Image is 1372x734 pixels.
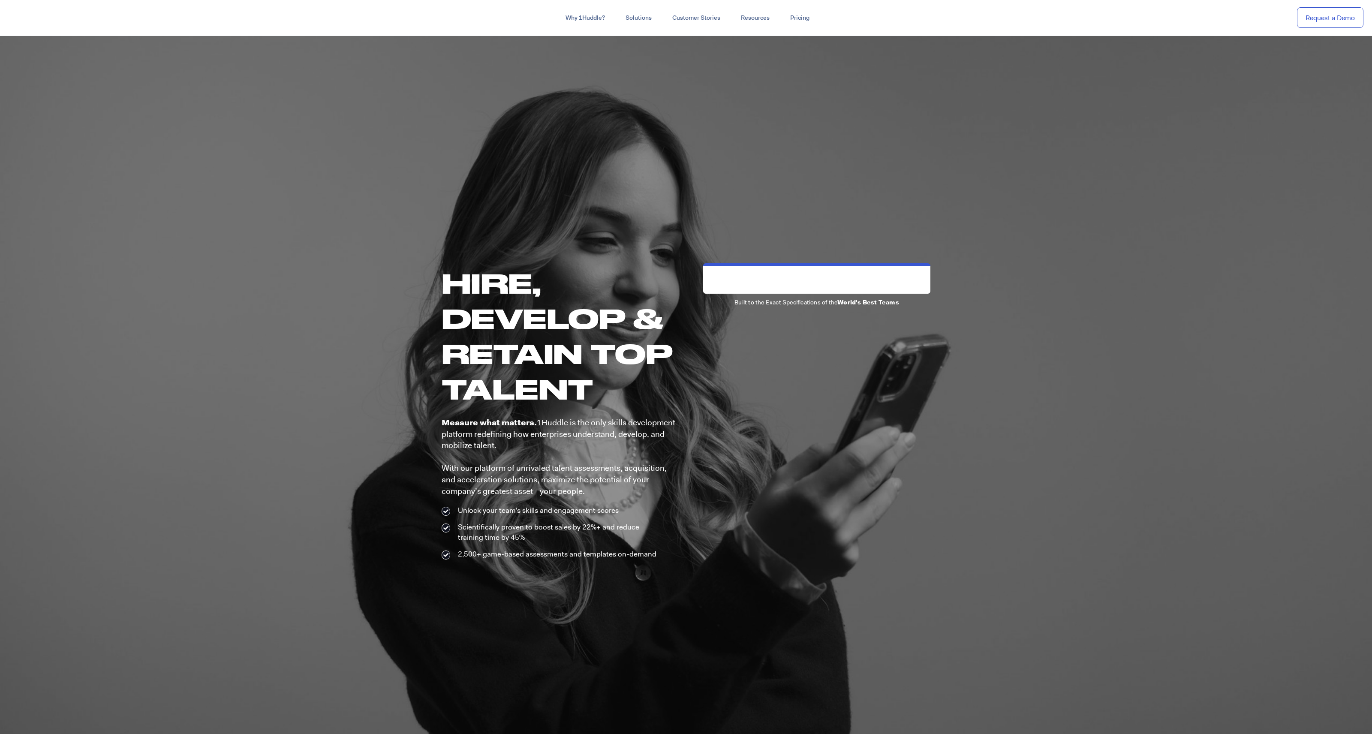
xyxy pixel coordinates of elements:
a: Resources [731,10,780,26]
a: Request a Demo [1297,7,1363,28]
a: Why 1Huddle? [555,10,615,26]
a: Customer Stories [662,10,731,26]
p: 1Huddle is the only skills development platform redefining how enterprises understand, develop, a... [442,417,677,497]
p: Built to the Exact Specifications of the [703,298,930,307]
a: Solutions [615,10,662,26]
a: Pricing [780,10,820,26]
span: 2,500+ game-based assessments and templates on-demand [456,549,656,560]
b: Measure what matters. [442,417,537,428]
span: Scientifically proven to boost sales by 22%+ and reduce training time by 45% [456,522,665,543]
span: Unlock your team’s skills and engagement scores [456,505,619,516]
h1: Hire, Develop & Retain Top Talent [442,265,677,406]
b: World's Best Teams [837,298,899,306]
img: ... [9,9,70,26]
